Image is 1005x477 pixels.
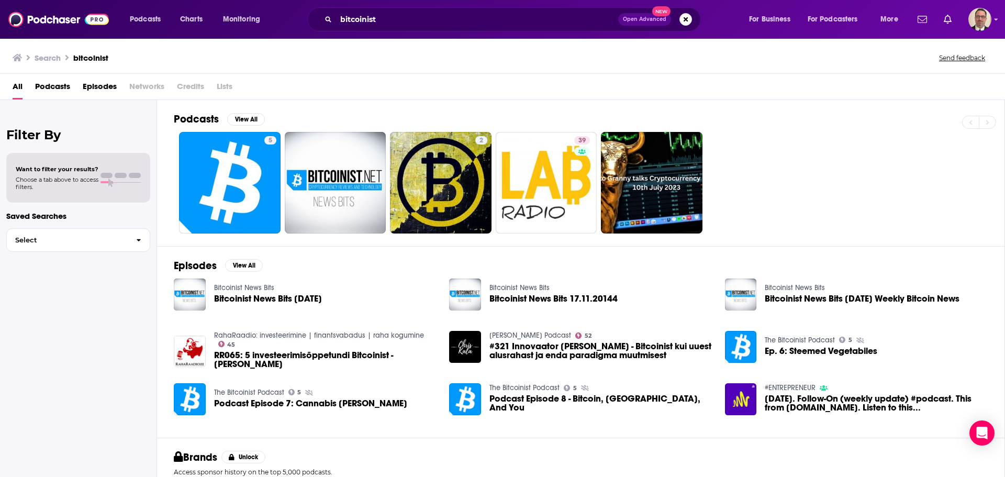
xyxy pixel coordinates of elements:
button: View All [227,113,265,126]
a: The Bitcoinist Podcast [489,383,560,392]
span: For Podcasters [808,12,858,27]
span: 45 [227,342,235,347]
a: Podcast Episode 8 - Bitcoin, Zimbabwe, And You [489,394,712,412]
a: The Bitcoinist Podcast [765,336,835,345]
a: Show notifications dropdown [940,10,956,28]
a: Charts [173,11,209,28]
span: Bitcoinist News Bits [DATE] [214,294,322,303]
p: Saved Searches [6,211,150,221]
a: 2 [475,136,487,145]
button: open menu [216,11,274,28]
button: Show profile menu [968,8,991,31]
span: 2 [479,136,483,146]
span: Select [7,237,128,243]
a: 5 [288,389,301,395]
a: Bitcoinist News Bits 03.11.2014 [214,294,322,303]
h2: Episodes [174,259,217,272]
h2: Brands [174,451,217,464]
a: Bitcoinist News Bits 08.12.14 Weekly Bitcoin News [765,294,959,303]
button: open menu [742,11,803,28]
img: Bitcoinist News Bits 17.11.20144 [449,279,481,310]
span: 5 [297,390,301,395]
a: #321 Innovaator Eerik Potter - Bitcoinist kui uuest alusrahast ja enda paradigma muutmisest [489,342,712,360]
span: New [652,6,671,16]
span: [DATE]. Follow-On (weekly update) #podcast. This from [DOMAIN_NAME]. Listen to this... [765,394,988,412]
span: Podcasts [130,12,161,27]
a: #ENTREPRENEUR [765,383,816,392]
span: Open Advanced [623,17,666,22]
a: EpisodesView All [174,259,263,272]
span: Monitoring [223,12,260,27]
a: 5 [179,132,281,234]
h2: Podcasts [174,113,219,126]
button: Select [6,228,150,252]
span: RR065: 5 investeerimisõppetundi Bitcoinist - [PERSON_NAME] [214,351,437,369]
h2: Filter By [6,127,150,142]
span: Podcast Episode 7: Cannabis [PERSON_NAME] [214,399,407,408]
span: Charts [180,12,203,27]
h3: Search [35,53,61,63]
span: 39 [578,136,586,146]
button: View All [225,259,263,272]
span: Networks [129,78,164,99]
button: open menu [122,11,174,28]
a: Bitcoinist News Bits [765,283,825,292]
span: Credits [177,78,204,99]
a: The Bitcoinist Podcast [214,388,284,397]
a: Chris Kala Podcast [489,331,571,340]
a: 5 [264,136,276,145]
img: User Profile [968,8,991,31]
span: More [880,12,898,27]
a: Bitcoinist News Bits 03.11.2014 [174,279,206,310]
span: Podcast Episode 8 - Bitcoin, [GEOGRAPHIC_DATA], And You [489,394,712,412]
button: Unlock [221,451,266,463]
a: 5 [839,337,852,343]
img: Ep. 6: Steemed Vegetabiles [725,331,757,363]
a: Ep. 6: Steemed Vegetabiles [765,347,877,356]
a: January 9, 2022. Follow-On (weekly update) #podcast. This from bitcoinist.com. Listen to this... [765,394,988,412]
a: Bitcoinist News Bits 08.12.14 Weekly Bitcoin News [725,279,757,310]
a: Bitcoinist News Bits [489,283,550,292]
a: Podcast Episode 8 - Bitcoin, Zimbabwe, And You [449,383,481,415]
a: RahaRaadio: investeerimine | finantsvabadus | raha kogumine [214,331,424,340]
a: Podcasts [35,78,70,99]
span: Choose a tab above to access filters. [16,176,98,191]
button: Open AdvancedNew [618,13,671,26]
span: Logged in as PercPodcast [968,8,991,31]
span: 5 [848,338,852,342]
span: Lists [217,78,232,99]
a: Bitcoinist News Bits [214,283,274,292]
img: RR065: 5 investeerimisõppetundi Bitcoinist - Taavi Pertman [174,336,206,368]
a: PodcastsView All [174,113,265,126]
p: Access sponsor history on the top 5,000 podcasts. [174,468,988,476]
span: Want to filter your results? [16,165,98,173]
a: 45 [218,341,236,347]
a: All [13,78,23,99]
a: Bitcoinist News Bits 17.11.20144 [489,294,618,303]
span: #321 Innovaator [PERSON_NAME] - Bitcoinist kui uuest alusrahast ja enda paradigma muutmisest [489,342,712,360]
a: Podcast Episode 7: Cannabis Kevin [214,399,407,408]
span: Bitcoinist News Bits [DATE] Weekly Bitcoin News [765,294,959,303]
button: open menu [801,11,873,28]
a: Episodes [83,78,117,99]
img: Podcast Episode 7: Cannabis Kevin [174,383,206,415]
h3: bitcoinist [73,53,108,63]
div: Open Intercom Messenger [969,420,995,446]
button: Send feedback [936,53,988,62]
img: January 9, 2022. Follow-On (weekly update) #podcast. This from bitcoinist.com. Listen to this... [725,383,757,415]
a: 52 [575,332,591,339]
a: 5 [564,385,577,391]
a: 39 [496,132,597,234]
a: RR065: 5 investeerimisõppetundi Bitcoinist - Taavi Pertman [214,351,437,369]
span: 5 [573,386,577,391]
